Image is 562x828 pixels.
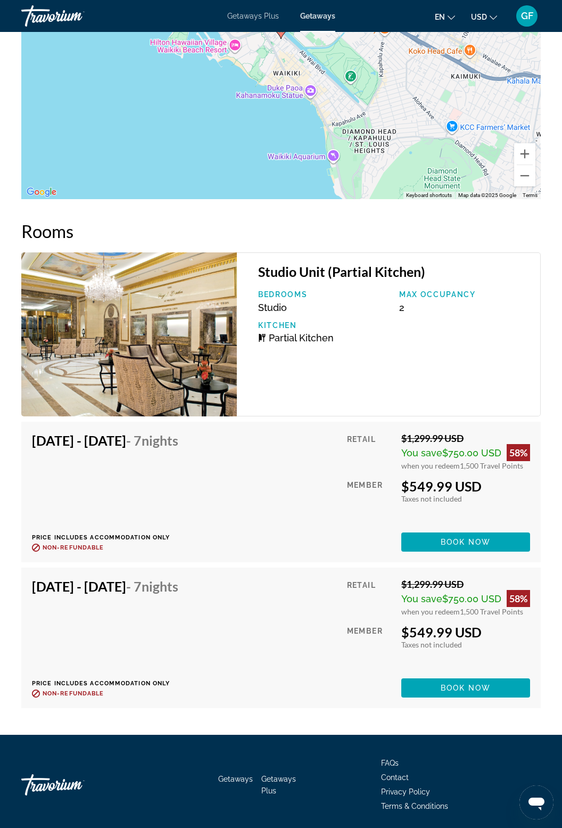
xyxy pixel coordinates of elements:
button: Change currency [471,9,497,24]
span: when you redeem [401,607,460,616]
span: - 7 [126,432,178,448]
a: Open this area in Google Maps (opens a new window) [24,185,59,199]
span: Partial Kitchen [269,332,334,343]
div: $549.99 USD [401,478,530,494]
span: 2 [399,302,404,313]
div: $1,299.99 USD [401,578,530,590]
a: Getaways Plus [227,12,279,20]
span: Taxes not included [401,494,462,503]
button: Book now [401,678,530,698]
button: Zoom in [514,143,535,165]
span: Map data ©2025 Google [458,192,516,198]
div: 58% [507,590,530,607]
span: when you redeem [401,461,460,470]
span: en [435,13,445,21]
img: Google [24,185,59,199]
a: Getaways [300,12,335,20]
div: Member [347,624,393,670]
button: User Menu [513,5,541,27]
a: Contact [381,773,409,782]
a: Go Home [21,769,128,801]
span: You save [401,593,442,604]
span: You save [401,447,442,458]
p: Max Occupancy [399,290,530,299]
span: $750.00 USD [442,593,501,604]
span: Taxes not included [401,640,462,649]
span: GF [521,11,533,21]
span: $750.00 USD [442,447,501,458]
button: Book now [401,532,530,552]
span: Studio [258,302,287,313]
a: Travorium [21,2,128,30]
h2: Rooms [21,220,541,242]
h4: [DATE] - [DATE] [32,578,178,594]
a: Privacy Policy [381,788,430,796]
a: Getaways Plus [261,775,296,795]
span: Nights [142,432,178,448]
iframe: Button to launch messaging window [519,785,553,819]
div: Retail [347,578,393,616]
div: $549.99 USD [401,624,530,640]
a: Terms (opens in new tab) [523,192,538,198]
p: Kitchen [258,321,389,330]
a: FAQs [381,759,399,767]
button: Zoom out [514,165,535,186]
div: Retail [347,432,393,470]
div: $1,299.99 USD [401,432,530,444]
span: Book now [441,684,491,692]
a: Terms & Conditions [381,802,448,810]
p: Price includes accommodation only [32,534,186,541]
div: Member [347,478,393,524]
span: 1,500 Travel Points [460,461,523,470]
h3: Studio Unit (Partial Kitchen) [258,264,530,280]
button: Change language [435,9,455,24]
span: 1,500 Travel Points [460,607,523,616]
span: Book now [441,538,491,546]
button: Keyboard shortcuts [406,192,452,199]
span: Nights [142,578,178,594]
img: Club Wyndham Royal Garden at Waikiki [21,252,237,416]
p: Price includes accommodation only [32,680,186,687]
span: USD [471,13,487,21]
h4: [DATE] - [DATE] [32,432,178,448]
a: Getaways [218,775,253,783]
div: 58% [507,444,530,461]
span: Non-refundable [43,544,104,551]
span: - 7 [126,578,178,594]
span: Non-refundable [43,690,104,697]
p: Bedrooms [258,290,389,299]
